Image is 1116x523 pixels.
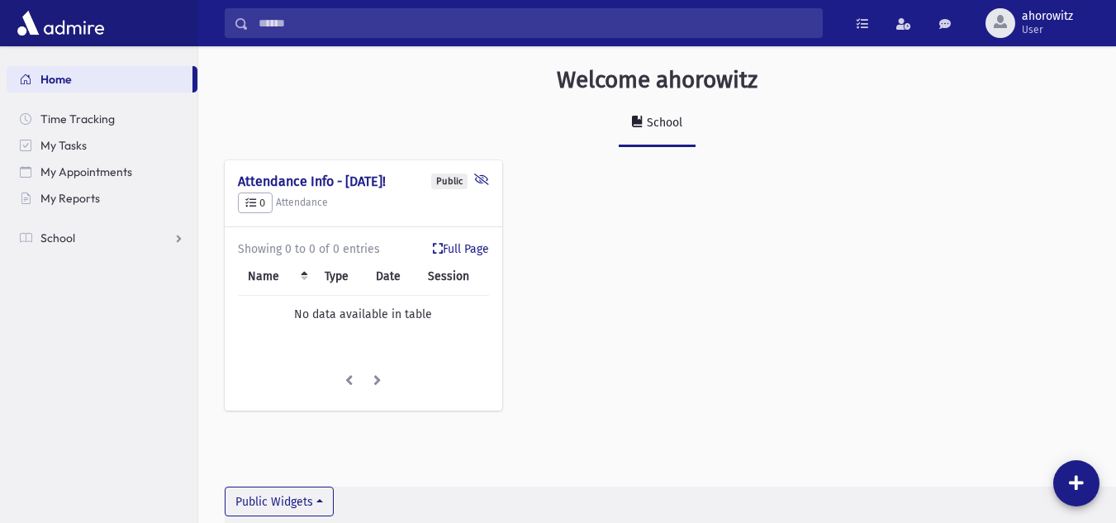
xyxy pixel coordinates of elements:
[418,258,489,296] th: Session
[431,174,468,189] div: Public
[238,174,489,189] h4: Attendance Info - [DATE]!
[238,240,489,258] div: Showing 0 to 0 of 0 entries
[1022,23,1073,36] span: User
[245,197,265,209] span: 0
[40,191,100,206] span: My Reports
[40,231,75,245] span: School
[557,66,757,94] h3: Welcome ahorowitz
[249,8,822,38] input: Search
[7,159,197,185] a: My Appointments
[1022,10,1073,23] span: ahorowitz
[40,72,72,87] span: Home
[40,164,132,179] span: My Appointments
[7,106,197,132] a: Time Tracking
[7,225,197,251] a: School
[433,240,489,258] a: Full Page
[643,116,682,130] div: School
[7,66,192,93] a: Home
[315,258,366,296] th: Type
[40,138,87,153] span: My Tasks
[238,258,315,296] th: Name
[238,193,489,214] h5: Attendance
[366,258,418,296] th: Date
[7,132,197,159] a: My Tasks
[40,112,115,126] span: Time Tracking
[13,7,108,40] img: AdmirePro
[225,487,334,516] button: Public Widgets
[238,193,273,214] button: 0
[619,101,696,147] a: School
[7,185,197,212] a: My Reports
[238,296,489,334] td: No data available in table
